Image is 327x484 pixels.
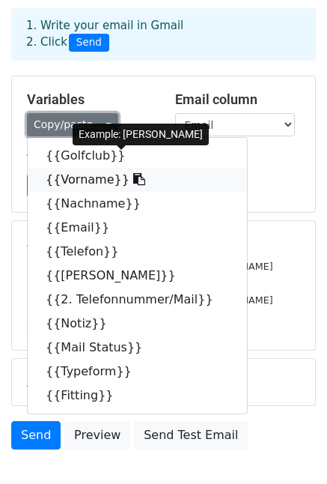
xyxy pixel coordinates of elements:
[27,261,273,272] small: [PERSON_NAME][EMAIL_ADDRESS][DOMAIN_NAME]
[64,421,130,450] a: Preview
[27,294,273,306] small: [PERSON_NAME][EMAIL_ADDRESS][DOMAIN_NAME]
[134,421,248,450] a: Send Test Email
[11,421,61,450] a: Send
[28,192,247,216] a: {{Nachname}}
[28,216,247,240] a: {{Email}}
[28,384,247,408] a: {{Fitting}}
[252,412,327,484] div: Chat-Widget
[28,240,247,264] a: {{Telefon}}
[252,412,327,484] iframe: Chat Widget
[175,91,301,108] h5: Email column
[15,17,312,52] div: 1. Write your email in Gmail 2. Click
[73,124,209,145] div: Example: [PERSON_NAME]
[28,288,247,312] a: {{2. Telefonnummer/Mail}}
[69,34,109,52] span: Send
[28,144,247,168] a: {{Golfclub}}
[28,312,247,336] a: {{Notiz}}
[28,168,247,192] a: {{Vorname}}
[28,264,247,288] a: {{[PERSON_NAME]}}
[28,360,247,384] a: {{Typeform}}
[27,113,118,136] a: Copy/paste...
[27,91,153,108] h5: Variables
[28,336,247,360] a: {{Mail Status}}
